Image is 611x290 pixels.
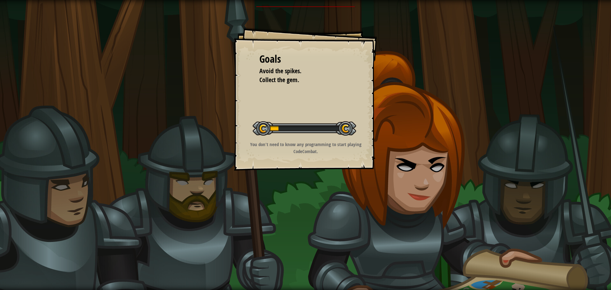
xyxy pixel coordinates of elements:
[259,52,352,67] div: Goals
[242,141,369,155] p: You don't need to know any programming to start playing CodeCombat.
[251,75,350,85] li: Collect the gem.
[251,67,350,76] li: Avoid the spikes.
[259,67,301,75] span: Avoid the spikes.
[259,75,299,84] span: Collect the gem.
